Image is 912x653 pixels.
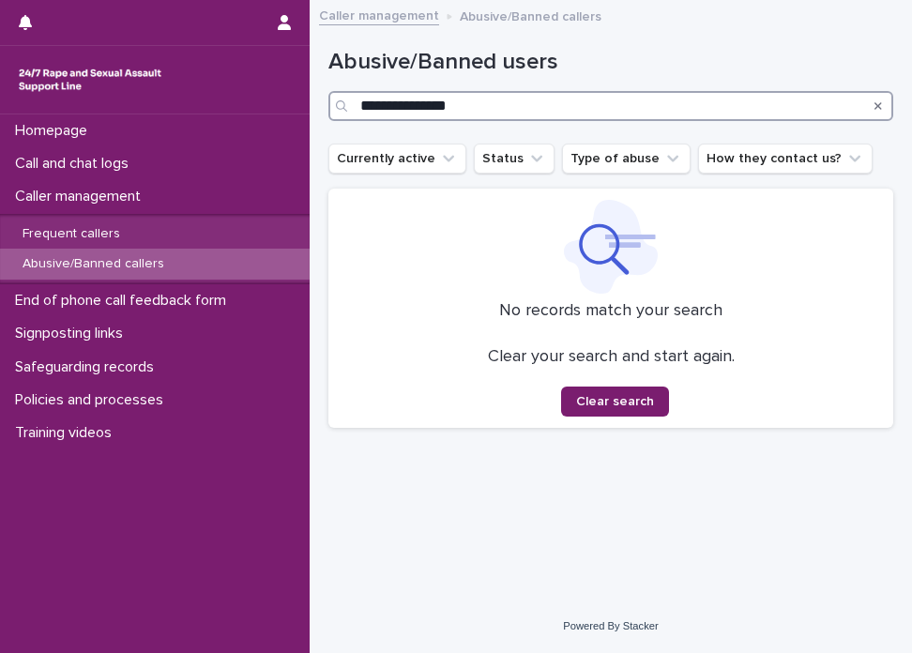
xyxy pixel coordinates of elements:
img: rhQMoQhaT3yELyF149Cw [15,61,165,99]
p: Policies and processes [8,391,178,409]
button: How they contact us? [698,144,873,174]
p: Homepage [8,122,102,140]
a: Caller management [319,4,439,25]
button: Clear search [561,387,669,417]
button: Type of abuse [562,144,691,174]
h1: Abusive/Banned users [328,49,893,76]
a: Powered By Stacker [563,620,658,631]
input: Search [328,91,893,121]
p: Caller management [8,188,156,205]
p: Safeguarding records [8,358,169,376]
p: Training videos [8,424,127,442]
p: End of phone call feedback form [8,292,241,310]
button: Status [474,144,555,174]
p: Frequent callers [8,226,135,242]
p: Call and chat logs [8,155,144,173]
button: Currently active [328,144,466,174]
p: Clear your search and start again. [488,347,735,368]
p: Signposting links [8,325,138,342]
span: Clear search [576,395,654,408]
p: Abusive/Banned callers [8,256,179,272]
p: Abusive/Banned callers [460,5,601,25]
p: No records match your search [340,301,882,322]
